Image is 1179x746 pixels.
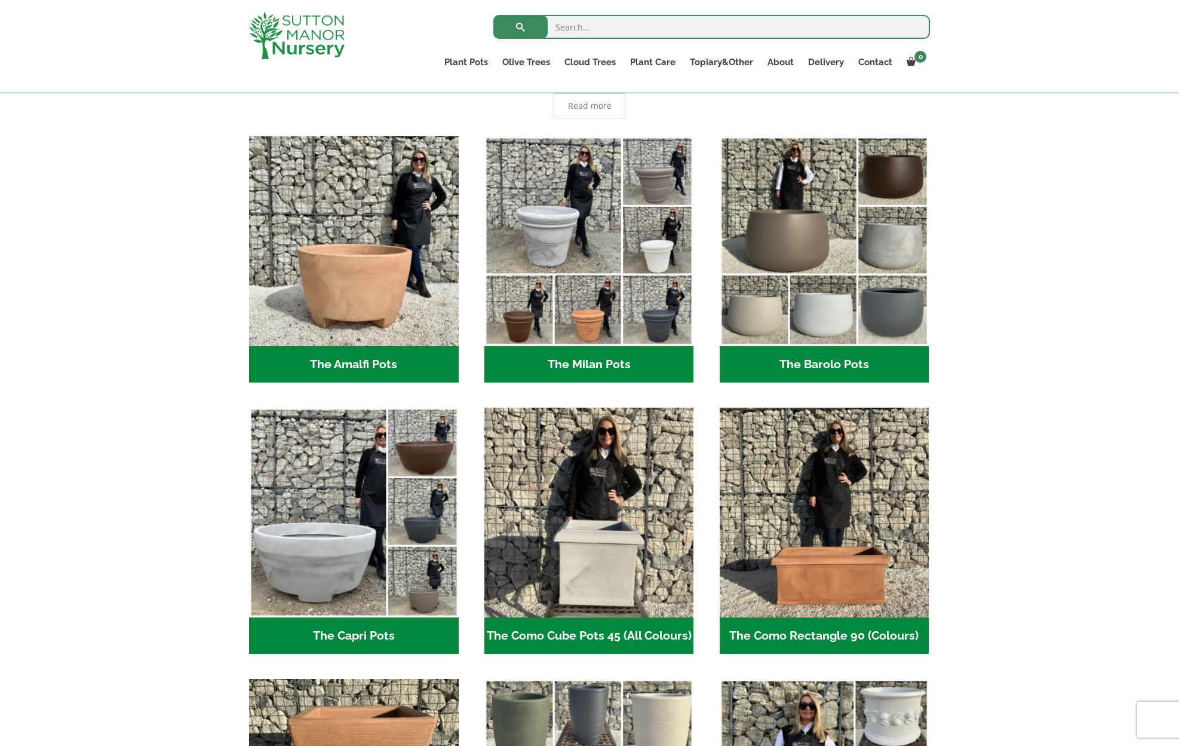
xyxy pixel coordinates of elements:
[623,54,683,71] a: Plant Care
[720,408,929,654] a: Visit product category The Como Rectangle 90 (Colours)
[249,136,459,383] a: Visit product category The Amalfi Pots
[484,408,694,617] img: The Como Cube Pots 45 (All Colours)
[484,408,694,654] a: Visit product category The Como Cube Pots 45 (All Colours)
[720,136,929,346] img: The Barolo Pots
[249,12,345,59] img: logo
[720,136,929,383] a: Visit product category The Barolo Pots
[495,54,557,71] a: Olive Trees
[568,102,612,110] span: Read more
[720,408,929,617] img: The Como Rectangle 90 (Colours)
[683,54,760,71] a: Topiary&Other
[493,15,930,39] input: Search...
[484,617,694,655] h2: The Como Cube Pots 45 (All Colours)
[899,54,930,71] a: 0
[557,54,623,71] a: Cloud Trees
[720,617,929,655] h2: The Como Rectangle 90 (Colours)
[914,51,926,63] span: 0
[249,136,459,346] img: The Amalfi Pots
[437,54,495,71] a: Plant Pots
[484,136,694,383] a: Visit product category The Milan Pots
[249,346,459,383] h2: The Amalfi Pots
[249,617,459,655] h2: The Capri Pots
[720,346,929,383] h2: The Barolo Pots
[801,54,851,71] a: Delivery
[484,346,694,383] h2: The Milan Pots
[851,54,899,71] a: Contact
[249,408,459,617] img: The Capri Pots
[249,408,459,654] a: Visit product category The Capri Pots
[760,54,801,71] a: About
[484,136,694,346] img: The Milan Pots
